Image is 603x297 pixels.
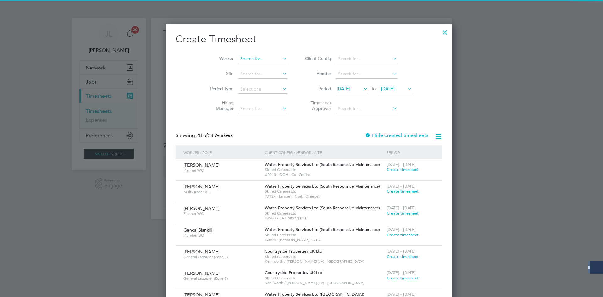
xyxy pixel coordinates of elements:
div: Worker / Role [182,145,263,160]
span: [PERSON_NAME] [183,206,220,211]
label: Period [303,86,331,91]
div: Client Config / Vendor / Site [263,145,385,160]
span: Kenilworth / [PERSON_NAME] (JV) - [GEOGRAPHIC_DATA] [265,280,383,285]
span: [PERSON_NAME] [183,162,220,168]
span: [DATE] - [DATE] [387,184,416,189]
span: Countryside Properties UK Ltd [265,270,322,275]
span: General Labourer (Zone 5) [183,276,260,281]
label: Vendor [303,71,331,76]
span: Create timesheet [387,167,419,172]
label: Site [205,71,234,76]
span: [DATE] - [DATE] [387,249,416,254]
input: Search for... [238,55,287,63]
input: Search for... [336,70,398,79]
input: Search for... [336,55,398,63]
div: Showing [176,132,234,139]
input: Search for... [336,105,398,113]
input: Select one [238,85,287,94]
input: Search for... [238,105,287,113]
span: Skilled Careers Ltd [265,233,383,238]
span: XF013 - OOH - Call Centre [265,172,383,177]
span: Countryside Properties UK Ltd [265,249,322,254]
span: Create timesheet [387,189,419,194]
span: Create timesheet [387,211,419,216]
span: [DATE] [337,86,350,91]
span: [PERSON_NAME] [183,270,220,276]
span: Planner WC [183,168,260,173]
label: Timesheet Approver [303,100,331,111]
span: Skilled Careers Ltd [265,276,383,281]
div: Period [385,145,436,160]
span: Create timesheet [387,254,419,259]
label: Hide created timesheets [365,132,428,139]
span: [DATE] - [DATE] [387,227,416,232]
label: Hiring Manager [205,100,234,111]
span: [DATE] - [DATE] [387,205,416,211]
span: To [369,85,378,93]
label: Period Type [205,86,234,91]
span: Create timesheet [387,275,419,281]
span: Skilled Careers Ltd [265,211,383,216]
span: 28 Workers [196,132,233,139]
span: Wates Property Services Ltd (South Responsive Maintenance) [265,162,380,167]
span: IM12F - Lambeth North Disrepair [265,194,383,199]
label: Worker [205,56,234,61]
span: [DATE] - [DATE] [387,162,416,167]
span: Multi-Trader BC [183,190,260,195]
span: Skilled Careers Ltd [265,189,383,194]
span: [DATE] - [DATE] [387,292,416,297]
span: [DATE] - [DATE] [387,270,416,275]
span: IM50A - [PERSON_NAME] - DTD [265,237,383,242]
h2: Create Timesheet [176,33,442,46]
span: IM90B - PA Housing DTD [265,216,383,221]
span: Planner WC [183,211,260,216]
label: Client Config [303,56,331,61]
span: Wates Property Services Ltd ([GEOGRAPHIC_DATA]) [265,292,364,297]
input: Search for... [238,70,287,79]
span: Wates Property Services Ltd (South Responsive Maintenance) [265,205,380,211]
span: Create timesheet [387,232,419,238]
span: Kenilworth / [PERSON_NAME] (JV) - [GEOGRAPHIC_DATA] [265,259,383,264]
span: Wates Property Services Ltd (South Responsive Maintenance) [265,227,380,232]
span: Wates Property Services Ltd (South Responsive Maintenance) [265,184,380,189]
span: Skilled Careers Ltd [265,167,383,172]
span: Plumber BC [183,233,260,238]
span: General Labourer (Zone 5) [183,255,260,260]
span: Skilled Careers Ltd [265,254,383,259]
span: [PERSON_NAME] [183,184,220,190]
span: Gencal Siankili [183,227,212,233]
span: [DATE] [381,86,394,91]
span: [PERSON_NAME] [183,249,220,255]
span: 28 of [196,132,208,139]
